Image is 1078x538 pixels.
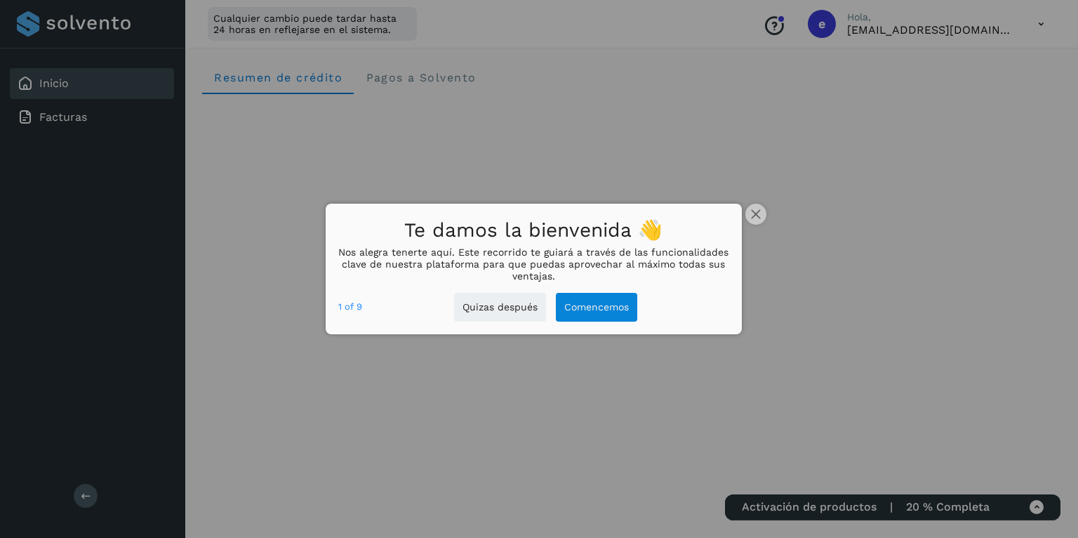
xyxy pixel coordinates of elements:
[338,299,362,315] div: 1 of 9
[745,204,766,225] button: close,
[338,247,728,282] p: Nos alegra tenerte aquí. Este recorrido te guiará a través de las funcionalidades clave de nuestr...
[556,293,637,322] button: Comencemos
[338,215,728,247] h1: Te damos la bienvenida 👋
[338,299,362,315] div: step 1 of 9
[454,293,546,322] button: Quizas después
[326,204,741,334] div: Te damos la bienvenida 👋Nos alegra tenerte aquí. Este recorrido te guiará a través de las funcion...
